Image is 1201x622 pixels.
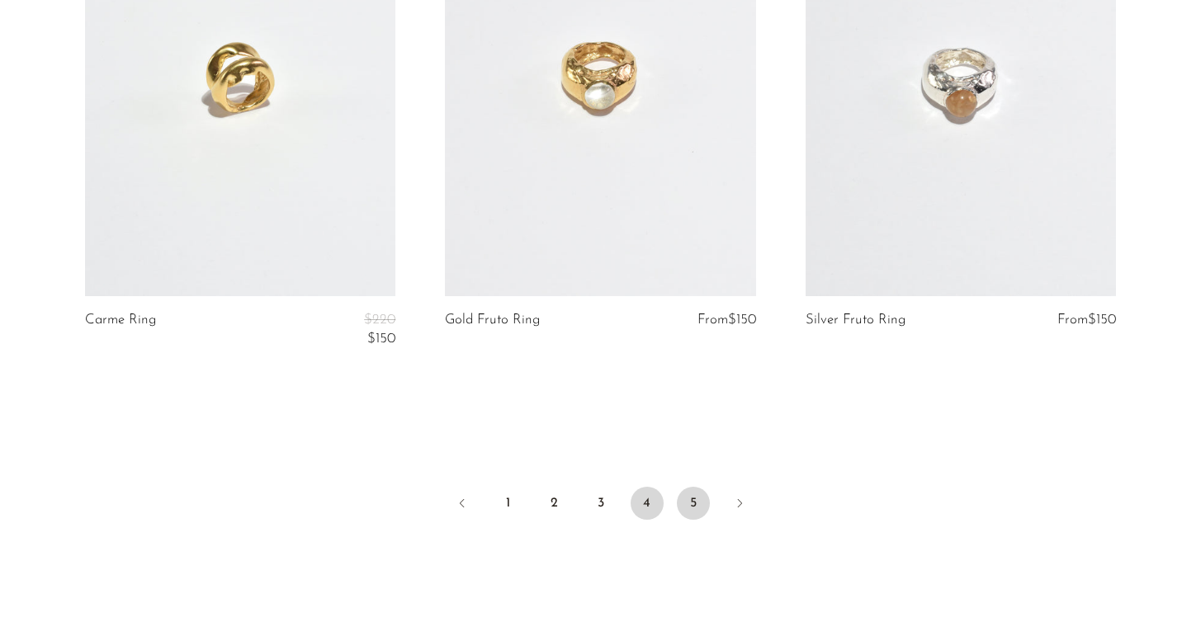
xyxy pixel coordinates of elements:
[631,487,664,520] span: 4
[367,332,395,346] span: $150
[584,487,617,520] a: 3
[1033,313,1116,327] div: From
[446,487,479,523] a: Previous
[806,313,905,327] a: Silver Fruto Ring
[1088,313,1116,327] span: $150
[677,487,710,520] a: 5
[538,487,571,520] a: 2
[673,313,756,327] div: From
[728,313,756,327] span: $150
[723,487,756,523] a: Next
[85,313,156,346] a: Carme Ring
[492,487,525,520] a: 1
[364,313,395,327] span: $220
[445,313,540,327] a: Gold Fruto Ring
